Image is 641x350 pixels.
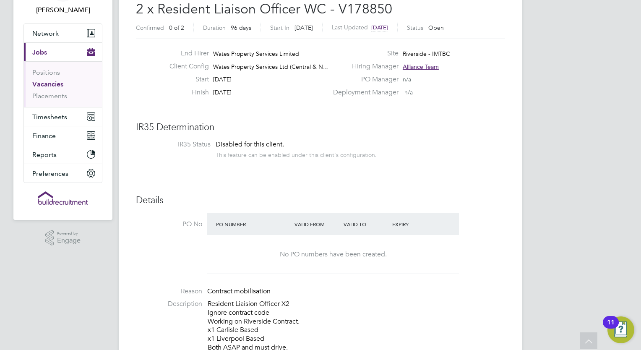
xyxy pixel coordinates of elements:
label: Client Config [163,62,209,71]
a: Placements [32,92,67,100]
button: Network [24,24,102,42]
button: Open Resource Center, 11 new notifications [607,316,634,343]
label: Start In [270,24,289,31]
span: [DATE] [294,24,313,31]
label: Site [328,49,399,58]
span: [DATE] [213,89,232,96]
span: Loarda Fregjaj [23,5,102,15]
span: Finance [32,132,56,140]
span: n/a [403,76,411,83]
a: Powered byEngage [45,230,81,246]
span: Alliance Team [403,63,439,71]
button: Reports [24,145,102,164]
span: Wates Property Services Limited [213,50,299,57]
button: Preferences [24,164,102,183]
button: Finance [24,126,102,145]
span: Contract mobilisation [207,287,271,295]
label: Start [163,75,209,84]
div: 11 [607,322,615,333]
button: Jobs [24,43,102,61]
div: Jobs [24,61,102,107]
span: Disabled for this client. [216,140,284,149]
span: [DATE] [213,76,232,83]
span: Timesheets [32,113,67,121]
label: Duration [203,24,226,31]
label: Description [136,300,202,308]
label: Last Updated [332,24,368,31]
a: Vacancies [32,80,63,88]
h3: IR35 Determination [136,121,505,133]
h3: Details [136,194,505,206]
a: Positions [32,68,60,76]
span: 0 of 2 [169,24,184,31]
label: IR35 Status [144,140,211,149]
div: Expiry [390,217,439,232]
span: n/a [404,89,413,96]
label: Hiring Manager [328,62,399,71]
span: Preferences [32,170,68,178]
button: Timesheets [24,107,102,126]
a: Go to home page [23,191,102,205]
label: Deployment Manager [328,88,399,97]
span: Reports [32,151,57,159]
label: Reason [136,287,202,296]
div: PO Number [214,217,292,232]
span: Network [32,29,59,37]
label: End Hirer [163,49,209,58]
span: Engage [57,237,81,244]
img: buildrec-logo-retina.png [38,191,88,205]
span: Riverside - IMTBC [403,50,450,57]
span: [DATE] [371,24,388,31]
span: Jobs [32,48,47,56]
span: Wates Property Services Ltd (Central & N… [213,63,329,71]
div: Valid To [341,217,391,232]
label: Finish [163,88,209,97]
div: Valid From [292,217,341,232]
div: This feature can be enabled under this client's configuration. [216,149,377,159]
span: 96 days [231,24,251,31]
label: Confirmed [136,24,164,31]
div: No PO numbers have been created. [216,250,451,259]
span: Powered by [57,230,81,237]
span: Open [428,24,444,31]
label: PO No [136,220,202,229]
label: PO Manager [328,75,399,84]
label: Status [407,24,423,31]
span: 2 x Resident Liaison Officer WC - V178850 [136,1,392,17]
